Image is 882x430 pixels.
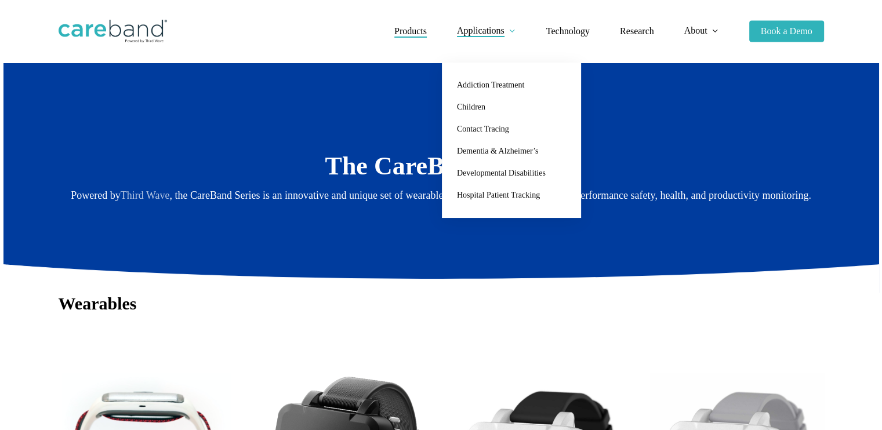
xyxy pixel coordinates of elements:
a: Research [620,27,654,36]
a: Third Wave [121,190,170,201]
p: Powered by , the CareBand Series is an innovative and unique set of wearables dedicated to low-po... [59,186,824,205]
a: Book a Demo [749,27,824,36]
a: Children [453,96,569,118]
img: CareBand [59,20,167,43]
span: Contact Tracing [457,125,509,133]
a: Hospital Patient Tracking [453,184,569,206]
a: Contact Tracing [453,118,569,140]
span: Applications [457,25,504,35]
span: Dementia & Alzheimer’s [457,147,538,155]
span: Hospital Patient Tracking [457,191,540,199]
span: Products [394,26,427,36]
a: Applications [457,26,516,36]
h3: Wearables [59,293,824,315]
a: Addiction Treatment [453,74,569,96]
a: Technology [546,27,590,36]
span: Addiction Treatment [457,81,524,89]
span: Book a Demo [761,26,812,36]
span: Research [620,26,654,36]
span: Developmental Disabilities [457,169,546,177]
a: Developmental Disabilities [453,162,569,184]
span: Children [457,103,485,111]
a: Dementia & Alzheimer’s [453,140,569,162]
span: Technology [546,26,590,36]
a: About [684,26,719,36]
span: About [684,25,707,35]
h2: The CareBand Series [59,151,824,182]
a: Products [394,27,427,36]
